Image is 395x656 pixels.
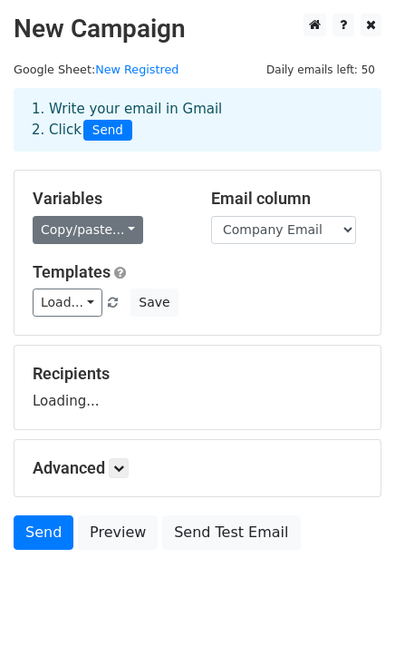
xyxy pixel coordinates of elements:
a: Templates [33,262,111,281]
h5: Email column [211,189,362,209]
a: New Registred [95,63,178,76]
div: 1. Write your email in Gmail 2. Click [18,99,377,141]
h2: New Campaign [14,14,381,44]
small: Google Sheet: [14,63,178,76]
span: Daily emails left: 50 [260,60,381,80]
a: Copy/paste... [33,216,143,244]
h5: Recipients [33,364,362,384]
span: Send [83,120,132,142]
h5: Variables [33,189,184,209]
iframe: Chat Widget [304,569,395,656]
a: Load... [33,289,102,317]
h5: Advanced [33,458,362,478]
a: Preview [78,515,158,550]
div: Loading... [33,364,362,411]
a: Send [14,515,73,550]
a: Send Test Email [162,515,300,550]
a: Daily emails left: 50 [260,63,381,76]
button: Save [130,289,178,317]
